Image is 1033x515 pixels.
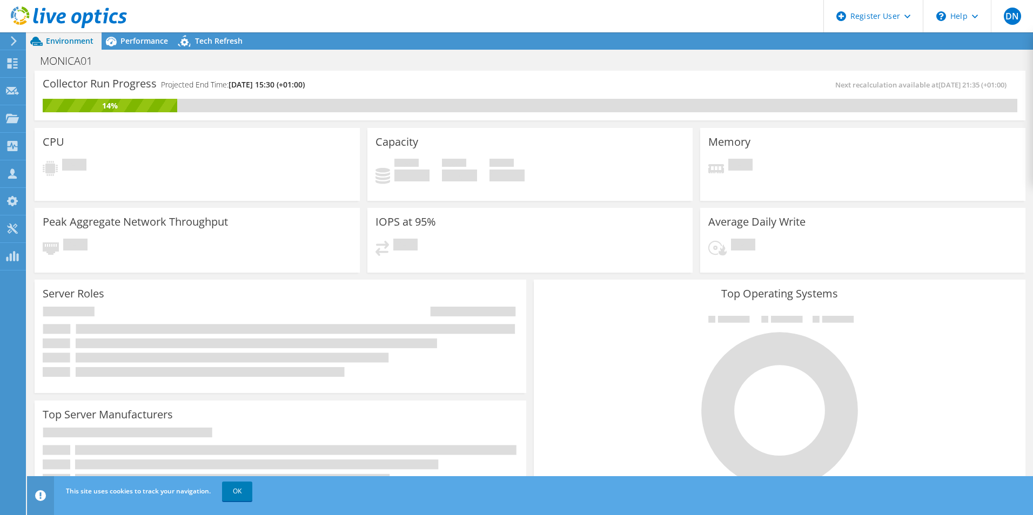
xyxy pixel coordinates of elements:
[195,36,243,46] span: Tech Refresh
[938,80,1007,90] span: [DATE] 21:35 (+01:00)
[489,159,514,170] span: Total
[43,409,173,421] h3: Top Server Manufacturers
[43,216,228,228] h3: Peak Aggregate Network Throughput
[728,159,753,173] span: Pending
[542,288,1017,300] h3: Top Operating Systems
[394,170,430,181] h4: 0 GiB
[222,482,252,501] a: OK
[35,55,109,67] h1: MONICA01
[393,239,418,253] span: Pending
[120,36,168,46] span: Performance
[63,239,88,253] span: Pending
[43,136,64,148] h3: CPU
[62,159,86,173] span: Pending
[731,239,755,253] span: Pending
[375,136,418,148] h3: Capacity
[708,216,806,228] h3: Average Daily Write
[835,80,1012,90] span: Next recalculation available at
[66,486,211,496] span: This site uses cookies to track your navigation.
[43,100,177,112] div: 14%
[43,288,104,300] h3: Server Roles
[1004,8,1021,25] span: DN
[161,79,305,91] h4: Projected End Time:
[375,216,436,228] h3: IOPS at 95%
[936,11,946,21] svg: \n
[394,159,419,170] span: Used
[708,136,750,148] h3: Memory
[46,36,93,46] span: Environment
[489,170,525,181] h4: 0 GiB
[442,159,466,170] span: Free
[442,170,477,181] h4: 0 GiB
[229,79,305,90] span: [DATE] 15:30 (+01:00)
